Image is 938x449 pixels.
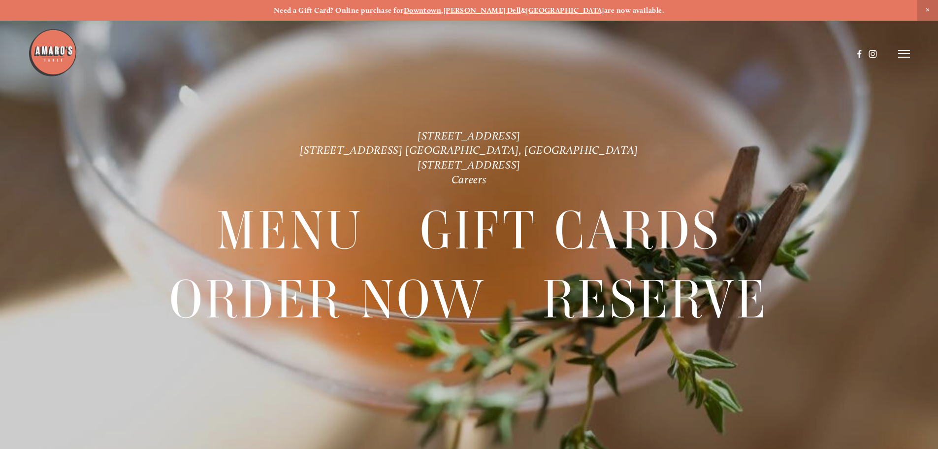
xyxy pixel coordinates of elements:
a: Menu [217,197,363,265]
strong: , [441,6,443,15]
a: [STREET_ADDRESS] [GEOGRAPHIC_DATA], [GEOGRAPHIC_DATA] [300,143,638,157]
img: Amaro's Table [28,28,77,77]
a: [GEOGRAPHIC_DATA] [526,6,604,15]
a: Careers [452,173,487,186]
a: Gift Cards [420,197,721,265]
a: [STREET_ADDRESS] [418,129,520,142]
a: [STREET_ADDRESS] [418,158,520,172]
strong: & [521,6,526,15]
a: Reserve [543,266,769,333]
a: [PERSON_NAME] Dell [444,6,521,15]
strong: Need a Gift Card? Online purchase for [274,6,404,15]
strong: are now available. [604,6,664,15]
a: Order Now [169,266,486,333]
a: Downtown [404,6,442,15]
